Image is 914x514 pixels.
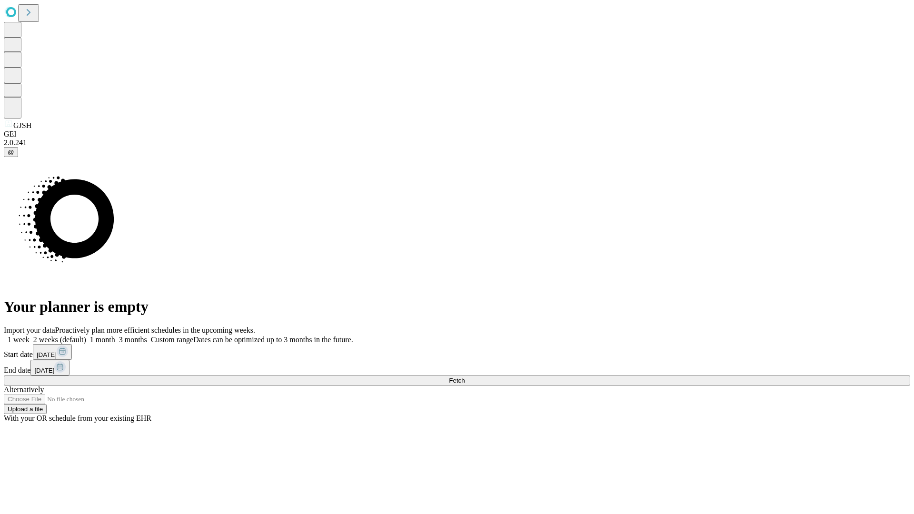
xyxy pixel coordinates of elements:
button: Upload a file [4,404,47,414]
button: @ [4,147,18,157]
button: [DATE] [30,360,70,376]
span: @ [8,148,14,156]
h1: Your planner is empty [4,298,910,316]
span: Fetch [449,377,465,384]
span: Dates can be optimized up to 3 months in the future. [193,336,353,344]
button: [DATE] [33,344,72,360]
span: Proactively plan more efficient schedules in the upcoming weeks. [55,326,255,334]
span: Alternatively [4,385,44,394]
button: Fetch [4,376,910,385]
span: Import your data [4,326,55,334]
span: 1 month [90,336,115,344]
span: [DATE] [34,367,54,374]
div: GEI [4,130,910,138]
span: 3 months [119,336,147,344]
div: End date [4,360,910,376]
span: GJSH [13,121,31,129]
span: 2 weeks (default) [33,336,86,344]
span: Custom range [151,336,193,344]
div: Start date [4,344,910,360]
span: [DATE] [37,351,57,358]
span: With your OR schedule from your existing EHR [4,414,151,422]
span: 1 week [8,336,30,344]
div: 2.0.241 [4,138,910,147]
